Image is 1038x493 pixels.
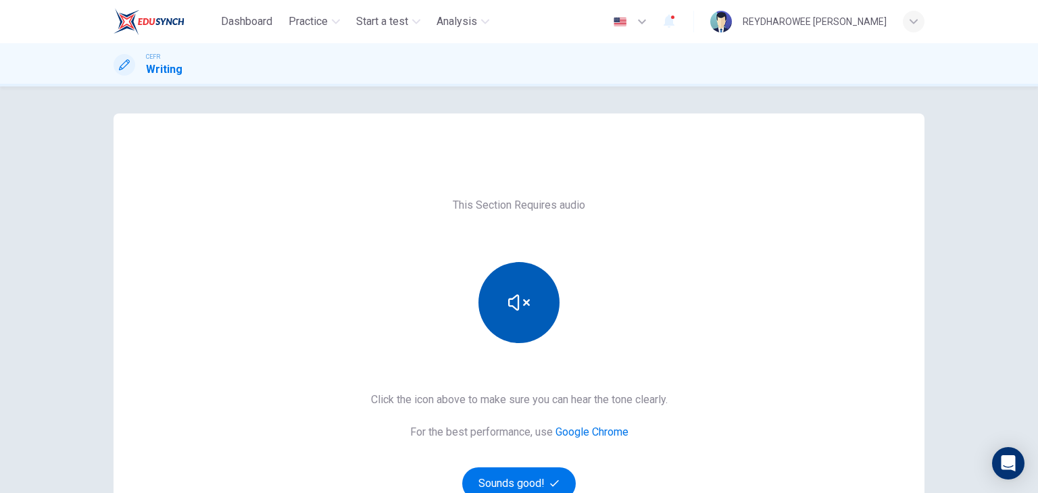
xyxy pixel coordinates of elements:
[437,14,477,30] span: Analysis
[555,425,628,438] a: Google Chrome
[431,9,495,34] button: Analysis
[221,14,272,30] span: Dashboard
[410,424,628,440] h6: For the best performance, use
[356,14,408,30] span: Start a test
[351,9,426,34] button: Start a test
[710,11,732,32] img: Profile picture
[283,9,345,34] button: Practice
[146,61,182,78] h1: Writing
[992,447,1024,479] div: Open Intercom Messenger
[743,14,887,30] div: REYDHAROWEE [PERSON_NAME]
[114,8,184,35] img: EduSynch logo
[371,392,668,408] h6: Click the icon above to make sure you can hear the tone clearly.
[453,197,585,213] h6: This Section Requires audio
[289,14,328,30] span: Practice
[216,9,278,34] button: Dashboard
[146,52,160,61] span: CEFR
[114,8,216,35] a: EduSynch logo
[612,17,628,27] img: en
